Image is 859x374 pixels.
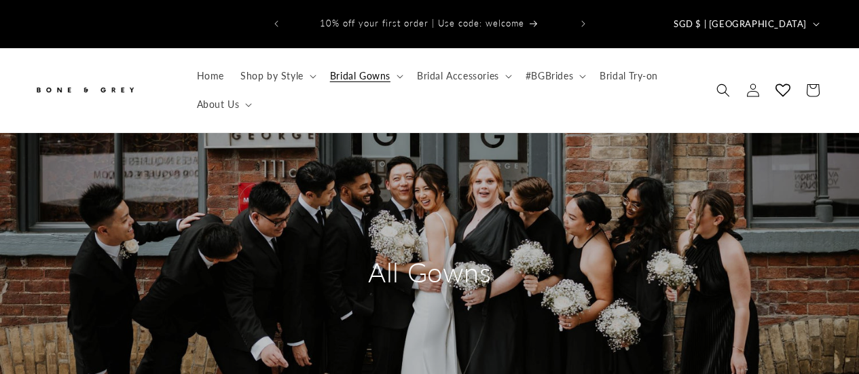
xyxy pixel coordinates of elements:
a: Bridal Try-on [591,62,666,90]
summary: #BGBrides [517,62,591,90]
button: Previous announcement [261,11,291,37]
span: 10% off your first order | Use code: welcome [320,18,524,29]
span: SGD $ | [GEOGRAPHIC_DATA] [674,18,807,31]
span: Bridal Try-on [600,70,658,82]
span: About Us [197,98,240,111]
summary: Bridal Gowns [322,62,409,90]
summary: Bridal Accessories [409,62,517,90]
a: Home [189,62,232,90]
h2: All Gowns [301,255,559,290]
summary: Search [708,75,738,105]
button: SGD $ | [GEOGRAPHIC_DATA] [665,11,825,37]
span: Shop by Style [240,70,304,82]
summary: Shop by Style [232,62,322,90]
span: Bridal Gowns [330,70,390,82]
a: Bone and Grey Bridal [29,74,175,107]
img: Bone and Grey Bridal [34,79,136,101]
span: #BGBrides [526,70,573,82]
span: Home [197,70,224,82]
summary: About Us [189,90,258,119]
button: Next announcement [568,11,598,37]
span: Bridal Accessories [417,70,499,82]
